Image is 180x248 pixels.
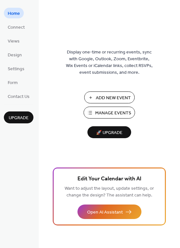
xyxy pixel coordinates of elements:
[8,24,25,31] span: Connect
[84,107,135,119] button: Manage Events
[65,184,154,200] span: Want to adjust the layout, update settings, or change the design? The assistant can help.
[4,77,22,88] a: Form
[8,80,18,86] span: Form
[4,8,24,18] a: Home
[8,10,20,17] span: Home
[8,52,22,59] span: Design
[95,110,131,117] span: Manage Events
[8,38,20,45] span: Views
[8,66,24,72] span: Settings
[4,91,33,101] a: Contact Us
[4,63,28,74] a: Settings
[4,49,26,60] a: Design
[66,49,153,76] span: Display one-time or recurring events, sync with Google, Outlook, Zoom, Eventbrite, Wix Events or ...
[77,175,141,184] span: Edit Your Calendar with AI
[8,93,30,100] span: Contact Us
[4,111,33,123] button: Upgrade
[84,91,135,103] button: Add New Event
[9,115,29,121] span: Upgrade
[91,129,127,137] span: 🚀 Upgrade
[87,209,123,216] span: Open AI Assistant
[4,35,23,46] a: Views
[4,22,29,32] a: Connect
[87,126,131,138] button: 🚀 Upgrade
[96,95,131,101] span: Add New Event
[77,205,141,219] button: Open AI Assistant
